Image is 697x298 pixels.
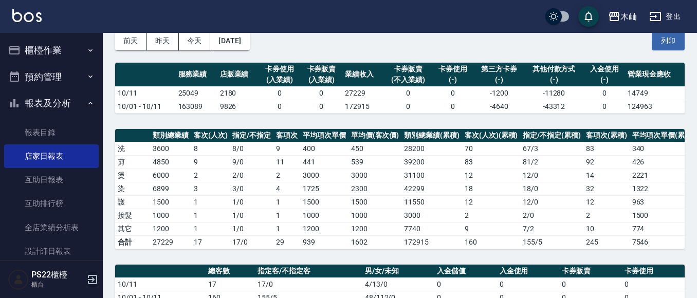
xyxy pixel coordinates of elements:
td: 9 [191,155,230,169]
td: 2 [462,209,521,222]
td: 0 [301,86,342,100]
td: 9 / 0 [230,155,273,169]
td: 12 [462,195,521,209]
a: 互助排行榜 [4,192,99,215]
td: 0 [259,86,301,100]
th: 客項次(累積) [583,129,630,142]
td: 17/0 [230,235,273,249]
td: 1200 [300,222,348,235]
td: 28200 [401,142,462,155]
td: 160 [462,235,521,249]
td: 4/13/0 [362,277,434,291]
th: 客次(人次)(累積) [462,129,521,142]
td: 2300 [348,182,402,195]
td: 1602 [348,235,402,249]
td: 939 [300,235,348,249]
div: 卡券販賣 [387,64,429,74]
td: 14 [583,169,630,182]
td: 2 / 0 [230,169,273,182]
img: Logo [12,9,42,22]
td: 17/0 [255,277,362,291]
td: 7740 [401,222,462,235]
td: 1500 [300,195,348,209]
div: (入業績) [262,74,298,85]
button: save [578,6,599,27]
td: 1 [191,222,230,235]
td: 14749 [625,86,685,100]
td: 12 / 0 [520,169,583,182]
td: 12 [462,169,521,182]
h5: PS22櫃檯 [31,270,84,280]
td: 1 / 0 [230,209,273,222]
th: 指定/不指定 [230,129,273,142]
td: 4 [273,182,300,195]
td: 1 [191,209,230,222]
td: 3 [191,182,230,195]
td: 1 / 0 [230,222,273,235]
div: (-) [527,74,581,85]
div: 其他付款方式 [527,64,581,74]
th: 類別總業績(累積) [401,129,462,142]
th: 指定客/不指定客 [255,265,362,278]
td: -11280 [524,86,583,100]
div: (-) [586,74,622,85]
a: 報表目錄 [4,121,99,144]
a: 設計師日報表 [4,239,99,263]
td: 10 [583,222,630,235]
button: 列印 [652,31,685,50]
th: 入金使用 [497,265,560,278]
td: 剪 [115,155,150,169]
th: 卡券販賣 [559,265,622,278]
td: 其它 [115,222,150,235]
td: 17 [191,235,230,249]
div: 卡券販賣 [303,64,340,74]
td: 0 [622,277,685,291]
th: 單均價(客次價) [348,129,402,142]
td: 39200 [401,155,462,169]
td: 3000 [300,169,348,182]
div: (-) [434,74,471,85]
button: 預約管理 [4,64,99,90]
td: 0 [497,277,560,291]
th: 入金儲值 [434,265,497,278]
td: 1000 [300,209,348,222]
td: -43312 [524,100,583,113]
td: 172915 [342,100,384,113]
div: (入業績) [303,74,340,85]
button: 木屾 [604,6,641,27]
th: 服務業績 [176,63,217,87]
td: 172915 [401,235,462,249]
a: 互助日報表 [4,168,99,192]
td: 11 [273,155,300,169]
th: 平均項次單價 [300,129,348,142]
th: 營業現金應收 [625,63,685,87]
td: 12 / 0 [520,195,583,209]
th: 店販業績 [217,63,259,87]
td: 17 [206,277,255,291]
td: 1725 [300,182,348,195]
td: 155/5 [520,235,583,249]
td: 12 [583,195,630,209]
td: 0 [434,277,497,291]
td: 燙 [115,169,150,182]
td: 3 / 0 [230,182,273,195]
td: 9 [462,222,521,235]
td: 1200 [150,222,191,235]
td: 0 [384,100,432,113]
td: 0 [583,86,625,100]
td: 29 [273,235,300,249]
td: -4640 [473,100,524,113]
td: 染 [115,182,150,195]
td: 8 / 0 [230,142,273,155]
td: 9826 [217,100,259,113]
td: 1 / 0 [230,195,273,209]
td: 83 [583,142,630,155]
td: 0 [432,86,473,100]
th: 客項次 [273,129,300,142]
table: a dense table [115,63,685,114]
button: 昨天 [147,31,179,50]
td: -1200 [473,86,524,100]
td: 441 [300,155,348,169]
td: 0 [583,100,625,113]
td: 3000 [401,209,462,222]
